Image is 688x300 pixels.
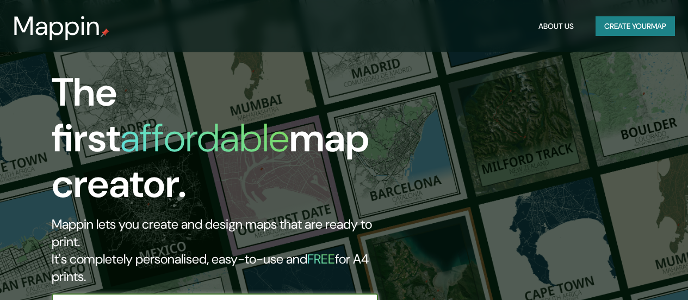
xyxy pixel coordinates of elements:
h3: Mappin [13,11,101,41]
h1: affordable [120,113,289,163]
h5: FREE [307,250,335,267]
h2: Mappin lets you create and design maps that are ready to print. It's completely personalised, eas... [52,216,396,285]
button: Create yourmap [596,16,675,36]
button: About Us [534,16,578,36]
img: mappin-pin [101,28,109,37]
h1: The first map creator. [52,70,396,216]
iframe: Help widget launcher [591,258,676,288]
